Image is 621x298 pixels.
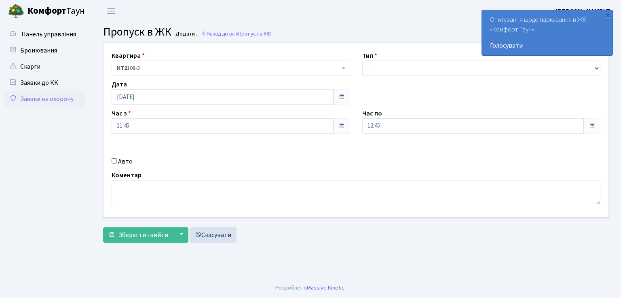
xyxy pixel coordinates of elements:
[112,109,131,118] label: Час з
[21,30,76,39] span: Панель управління
[238,30,271,38] span: Пропуск в ЖК
[112,170,142,180] label: Коментар
[112,61,350,76] span: <b>КТ2</b>&nbsp;&nbsp;&nbsp;108-3
[556,6,611,16] a: [PERSON_NAME] Т.
[118,157,133,166] label: Авто
[482,10,613,55] div: Опитування щодо паркування в ЖК «Комфорт Таун»
[103,24,171,40] span: Пропуск в ЖК
[103,227,173,243] button: Зберегти і вийти
[307,283,344,292] a: Massive Kinetic
[275,283,346,292] div: Розроблено .
[101,4,121,18] button: Переключити навігацію
[112,51,145,61] label: Квартира
[4,75,85,91] a: Заявки до КК
[112,80,127,89] label: Дата
[8,3,24,19] img: logo.png
[118,231,168,239] span: Зберегти і вийти
[174,31,197,38] small: Додати .
[201,30,271,38] a: Назад до всіхПропуск в ЖК
[4,91,85,107] a: Заявки на охорону
[604,11,612,19] div: ×
[117,64,127,72] b: КТ2
[27,4,66,17] b: Комфорт
[27,4,85,18] span: Таун
[556,7,611,16] b: [PERSON_NAME] Т.
[4,42,85,59] a: Бронювання
[490,41,604,50] a: Голосувати
[190,227,237,243] a: Скасувати
[117,64,340,72] span: <b>КТ2</b>&nbsp;&nbsp;&nbsp;108-3
[4,59,85,75] a: Скарги
[362,51,377,61] label: Тип
[4,26,85,42] a: Панель управління
[362,109,382,118] label: Час по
